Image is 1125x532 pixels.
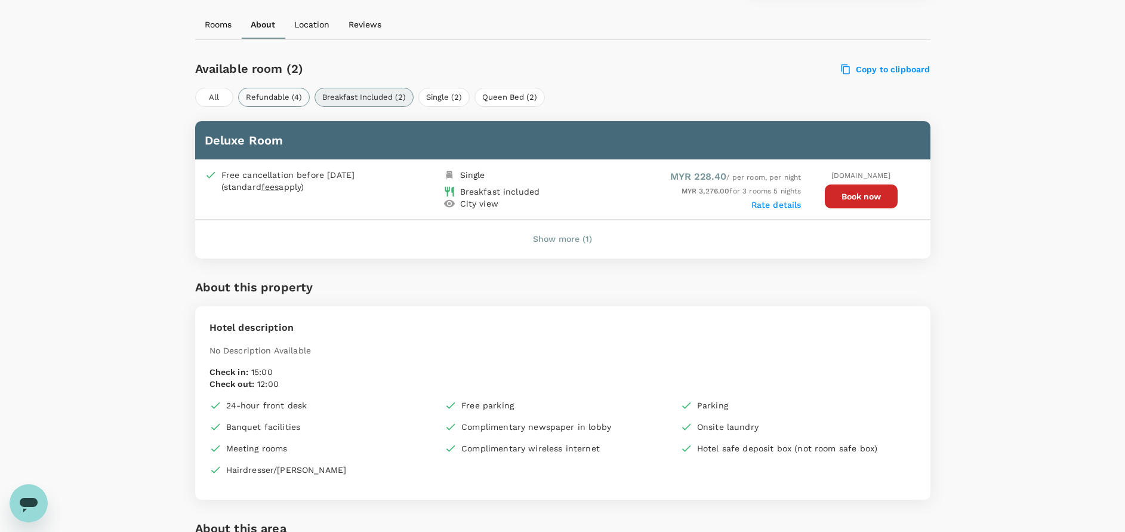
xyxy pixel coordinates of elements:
[461,442,600,454] span: Complimentary wireless internet
[670,173,802,182] span: / per room, per night
[261,182,279,192] span: fees
[294,19,329,30] p: Location
[209,321,916,335] p: Hotel description
[205,19,232,30] p: Rooms
[460,169,485,181] div: Single
[221,169,383,193] div: Free cancellation before [DATE] (standard apply)
[474,88,545,107] button: Queen Bed (2)
[831,171,891,180] span: [DOMAIN_NAME]
[315,88,414,107] button: Breakfast Included (2)
[751,200,802,210] label: Rate details
[226,464,347,476] span: Hairdresser/[PERSON_NAME]
[516,225,609,254] button: Show more (1)
[460,186,540,198] div: Breakfast included
[461,399,514,411] span: Free parking
[697,421,759,433] span: Onsite laundry
[682,187,730,195] span: MYR 3,276.00
[825,184,898,208] button: Book now
[682,187,802,195] span: for 3 rooms 5 nights
[209,367,248,377] span: Check in :
[209,366,916,378] p: 15:00
[238,88,310,107] button: Refundable (4)
[418,88,470,107] button: Single (2)
[670,171,727,182] span: MYR 228.40
[251,19,275,30] p: About
[209,378,916,390] p: 12:00
[697,399,728,411] span: Parking
[10,484,48,522] iframe: Button to launch messaging window
[349,19,381,30] p: Reviews
[460,198,498,210] div: City view
[209,379,255,389] span: Check out :
[195,59,622,78] h6: Available room (2)
[226,442,288,454] span: Meeting rooms
[461,421,611,433] span: Complimentary newspaper in lobby
[226,399,307,411] span: 24-hour front desk
[226,421,301,433] span: Banquet facilities
[697,442,877,454] span: Hotel safe deposit box (not room safe box)
[195,278,313,297] h6: About this property
[195,88,233,107] button: All
[209,345,916,356] p: No Description Available
[205,131,921,150] h6: Deluxe Room
[443,169,455,181] img: single-bed-icon
[842,64,930,75] label: Copy to clipboard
